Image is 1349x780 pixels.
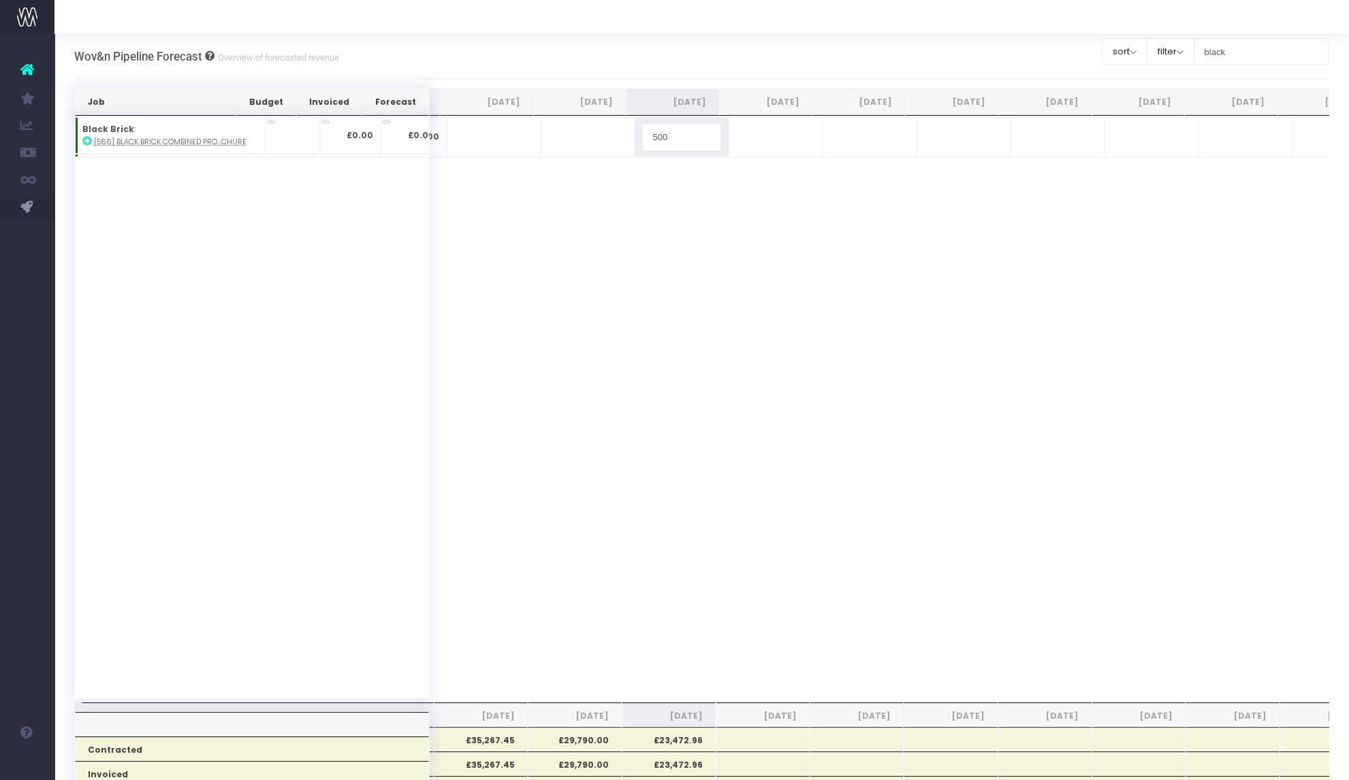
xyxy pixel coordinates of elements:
th: £29,790.00 [528,751,622,776]
th: Invoiced [296,88,362,116]
span: £0.00 [408,129,434,142]
td: : [75,117,266,154]
th: £23,472.96 [622,751,716,776]
span: [DATE] [1011,710,1079,722]
strong: Black Brick [82,123,134,135]
button: filter [1147,38,1194,65]
th: Sep 25: activate to sort column ascending [719,88,812,116]
th: Oct 25: activate to sort column ascending [812,88,906,116]
input: Search... [1194,38,1330,65]
th: Dec 25: activate to sort column ascending [998,88,1092,116]
th: Job: activate to sort column ascending [75,88,237,116]
img: images/default_profile_image.png [17,753,37,773]
th: Aug 25: activate to sort column ascending [626,88,719,116]
th: Contracted [75,736,430,761]
span: [DATE] [729,710,797,722]
th: Forecast [362,88,429,116]
th: Budget [236,88,296,116]
th: Jun 25: activate to sort column ascending [440,88,533,116]
th: £35,267.45 [434,727,528,751]
th: Jan 26: activate to sort column ascending [1092,88,1185,116]
span: [DATE] [823,710,891,722]
span: [DATE] [917,710,985,722]
span: [DATE] [541,710,609,722]
th: Feb 26: activate to sort column ascending [1184,88,1277,116]
button: sort [1102,38,1147,65]
span: [DATE] [1105,710,1173,722]
th: Jul 25: activate to sort column ascending [533,88,626,116]
th: £29,790.00 [528,727,622,751]
th: £23,472.96 [622,727,716,751]
small: Overview of forecasted revenue [215,50,339,63]
th: £35,267.45 [434,751,528,776]
span: [DATE] [1199,710,1267,722]
abbr: [566] Black Brick Combined Property Management Brochure [94,137,247,147]
th: Nov 25: activate to sort column ascending [905,88,998,116]
span: [DATE] [447,710,515,722]
strong: £0.00 [347,129,373,141]
span: [DATE] [635,710,703,722]
span: Wov&n Pipeline Forecast [74,50,202,63]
